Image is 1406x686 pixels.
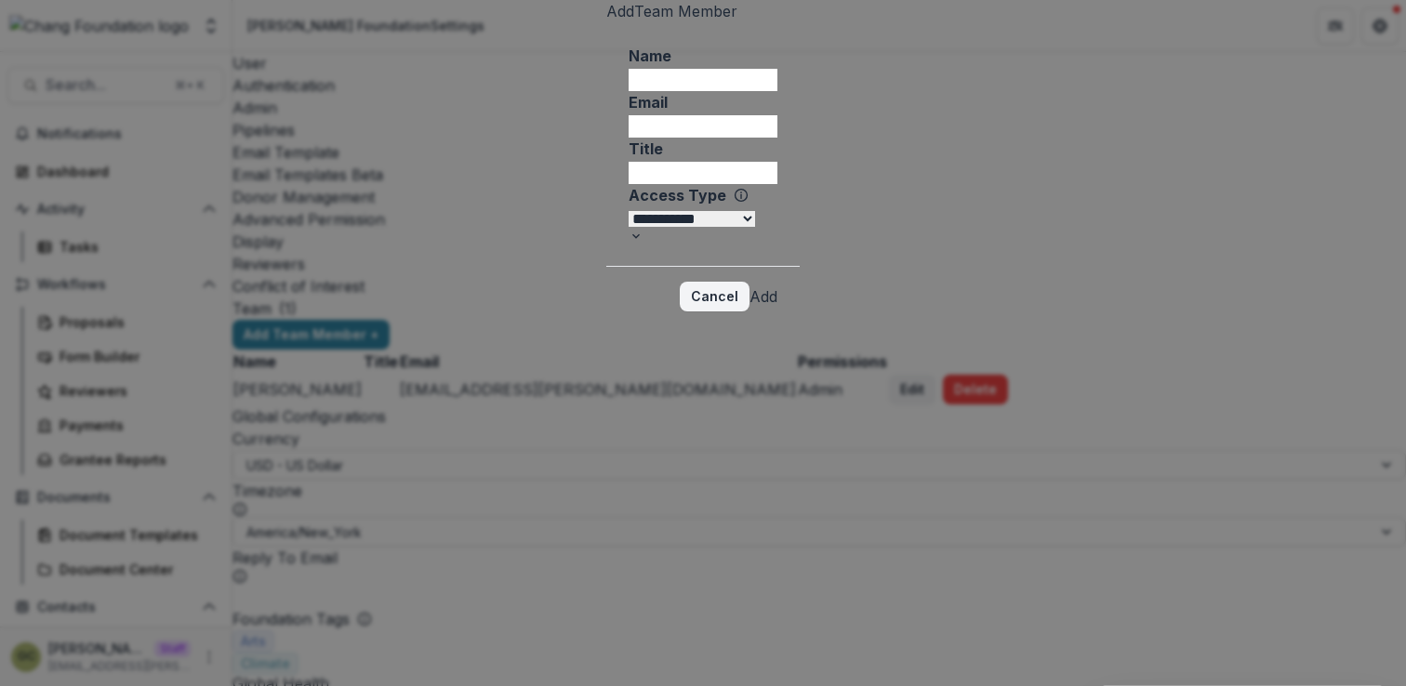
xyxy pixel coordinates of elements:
button: Cancel [680,282,749,311]
span: Email [629,91,668,113]
button: Add [749,285,777,308]
span: Title [629,138,663,160]
span: Name [629,45,671,67]
span: Access Type [629,184,726,206]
